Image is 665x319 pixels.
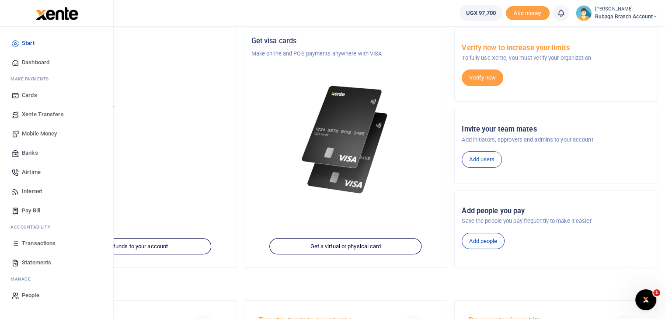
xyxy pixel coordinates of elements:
a: Banks [7,143,106,163]
span: countability [17,224,50,230]
span: UGX 97,700 [466,9,496,17]
span: 1 [653,289,660,296]
span: Transactions [22,239,56,248]
span: ake Payments [15,76,49,82]
h5: Add people you pay [462,207,651,215]
img: profile-user [576,5,592,21]
a: Pay Bill [7,201,106,220]
p: Tugende Limited [41,49,230,58]
p: Rubaga branch account [41,83,230,92]
a: UGX 97,700 [460,5,502,21]
a: Add funds to your account [59,238,211,255]
a: Verify now [462,69,503,86]
li: Wallet ballance [456,5,506,21]
span: Pay Bill [22,206,40,215]
span: Statements [22,258,51,267]
span: Dashboard [22,58,49,67]
a: Xente Transfers [7,105,106,124]
h5: Get visa cards [251,37,440,45]
h5: Account [41,70,230,79]
a: Airtime [7,163,106,182]
iframe: Intercom live chat [635,289,656,310]
h5: Organization [41,37,230,45]
a: Add people [462,233,505,250]
span: Mobile Money [22,129,57,138]
a: profile-user [PERSON_NAME] Rubaga branch account [576,5,658,21]
h5: Verify now to increase your limits [462,44,651,52]
li: M [7,272,106,286]
p: Your current account balance [41,103,230,111]
small: [PERSON_NAME] [595,6,658,13]
p: Add initiators, approvers and admins to your account [462,135,651,144]
span: Banks [22,149,38,157]
a: Start [7,34,106,53]
li: Toup your wallet [506,6,550,21]
a: Mobile Money [7,124,106,143]
img: xente-_physical_cards.png [299,79,393,201]
h5: UGX 97,700 [41,114,230,122]
a: Add users [462,151,502,168]
img: logo-large [36,7,78,20]
a: logo-small logo-large logo-large [35,10,78,16]
h5: Invite your team mates [462,125,651,134]
p: To fully use Xente, you must verify your organization [462,54,651,62]
a: Get a virtual or physical card [270,238,422,255]
p: Make online and POS payments anywhere with VISA [251,49,440,58]
span: Cards [22,91,37,100]
span: Rubaga branch account [595,13,658,21]
span: Start [22,39,35,48]
span: Xente Transfers [22,110,64,119]
li: Ac [7,220,106,234]
span: Airtime [22,168,41,177]
a: People [7,286,106,305]
a: Statements [7,253,106,272]
a: Transactions [7,234,106,253]
span: anage [15,276,31,282]
h4: Make a transaction [33,279,658,289]
a: Dashboard [7,53,106,72]
span: Add money [506,6,550,21]
span: People [22,291,39,300]
span: Internet [22,187,42,196]
a: Add money [506,9,550,16]
p: Save the people you pay frequently to make it easier [462,217,651,225]
a: Internet [7,182,106,201]
a: Cards [7,86,106,105]
li: M [7,72,106,86]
